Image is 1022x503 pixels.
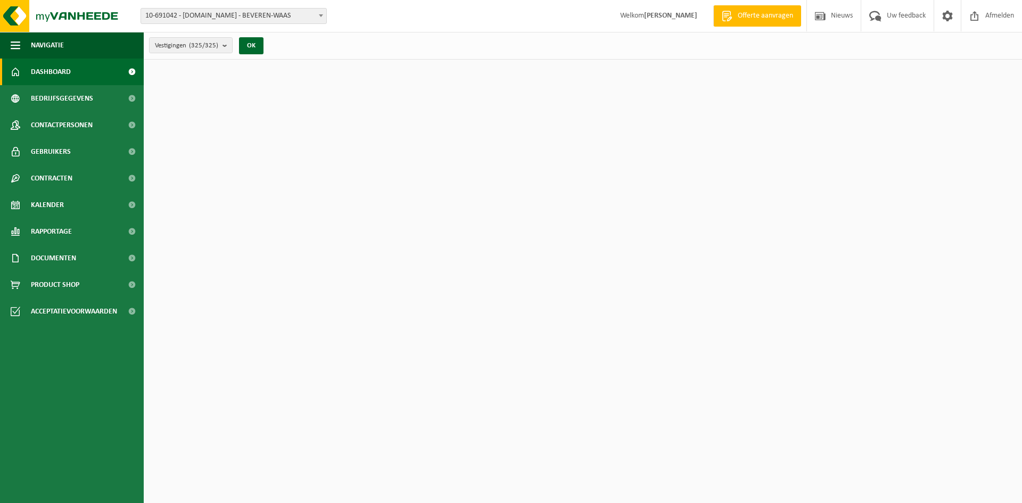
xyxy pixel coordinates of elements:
span: Bedrijfsgegevens [31,85,93,112]
span: Acceptatievoorwaarden [31,298,117,325]
count: (325/325) [189,42,218,49]
span: Gebruikers [31,138,71,165]
span: Kalender [31,192,64,218]
span: Offerte aanvragen [735,11,796,21]
span: Navigatie [31,32,64,59]
span: Contracten [31,165,72,192]
strong: [PERSON_NAME] [644,12,697,20]
span: Rapportage [31,218,72,245]
span: 10-691042 - LAMMERTYN.NET - BEVEREN-WAAS [141,9,326,23]
span: Product Shop [31,271,79,298]
a: Offerte aanvragen [713,5,801,27]
span: Contactpersonen [31,112,93,138]
button: Vestigingen(325/325) [149,37,233,53]
span: Vestigingen [155,38,218,54]
span: 10-691042 - LAMMERTYN.NET - BEVEREN-WAAS [141,8,327,24]
span: Documenten [31,245,76,271]
span: Dashboard [31,59,71,85]
button: OK [239,37,263,54]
